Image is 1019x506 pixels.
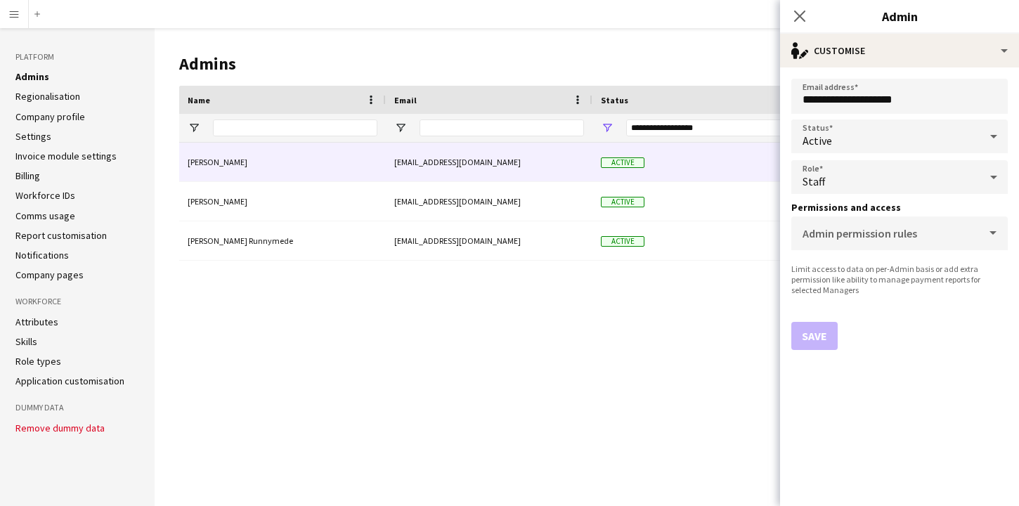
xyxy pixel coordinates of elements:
[15,209,75,222] a: Comms usage
[15,110,85,123] a: Company profile
[213,119,377,136] input: Name Filter Input
[15,229,107,242] a: Report customisation
[15,51,139,63] h3: Platform
[179,221,386,260] div: [PERSON_NAME] Runnymede
[15,268,84,281] a: Company pages
[601,95,628,105] span: Status
[15,316,58,328] a: Attributes
[394,95,417,105] span: Email
[803,226,917,240] mat-label: Admin permission rules
[15,422,105,434] button: Remove dummy data
[780,34,1019,67] div: Customise
[780,7,1019,25] h3: Admin
[15,401,139,414] h3: Dummy Data
[601,236,644,247] span: Active
[15,169,40,182] a: Billing
[394,122,407,134] button: Open Filter Menu
[15,335,37,348] a: Skills
[386,143,592,181] div: [EMAIL_ADDRESS][DOMAIN_NAME]
[188,122,200,134] button: Open Filter Menu
[188,95,210,105] span: Name
[15,375,124,387] a: Application customisation
[15,150,117,162] a: Invoice module settings
[15,90,80,103] a: Regionalisation
[386,182,592,221] div: [EMAIL_ADDRESS][DOMAIN_NAME]
[15,70,49,83] a: Admins
[791,201,1008,214] h3: Permissions and access
[791,264,1008,295] div: Limit access to data on per-Admin basis or add extra permission like ability to manage payment re...
[803,134,832,148] span: Active
[601,157,644,168] span: Active
[601,197,644,207] span: Active
[420,119,584,136] input: Email Filter Input
[15,295,139,308] h3: Workforce
[386,221,592,260] div: [EMAIL_ADDRESS][DOMAIN_NAME]
[15,249,69,261] a: Notifications
[179,143,386,181] div: [PERSON_NAME]
[803,174,825,188] span: Staff
[15,130,51,143] a: Settings
[15,355,61,368] a: Role types
[601,122,614,134] button: Open Filter Menu
[179,182,386,221] div: [PERSON_NAME]
[179,53,889,74] h1: Admins
[15,189,75,202] a: Workforce IDs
